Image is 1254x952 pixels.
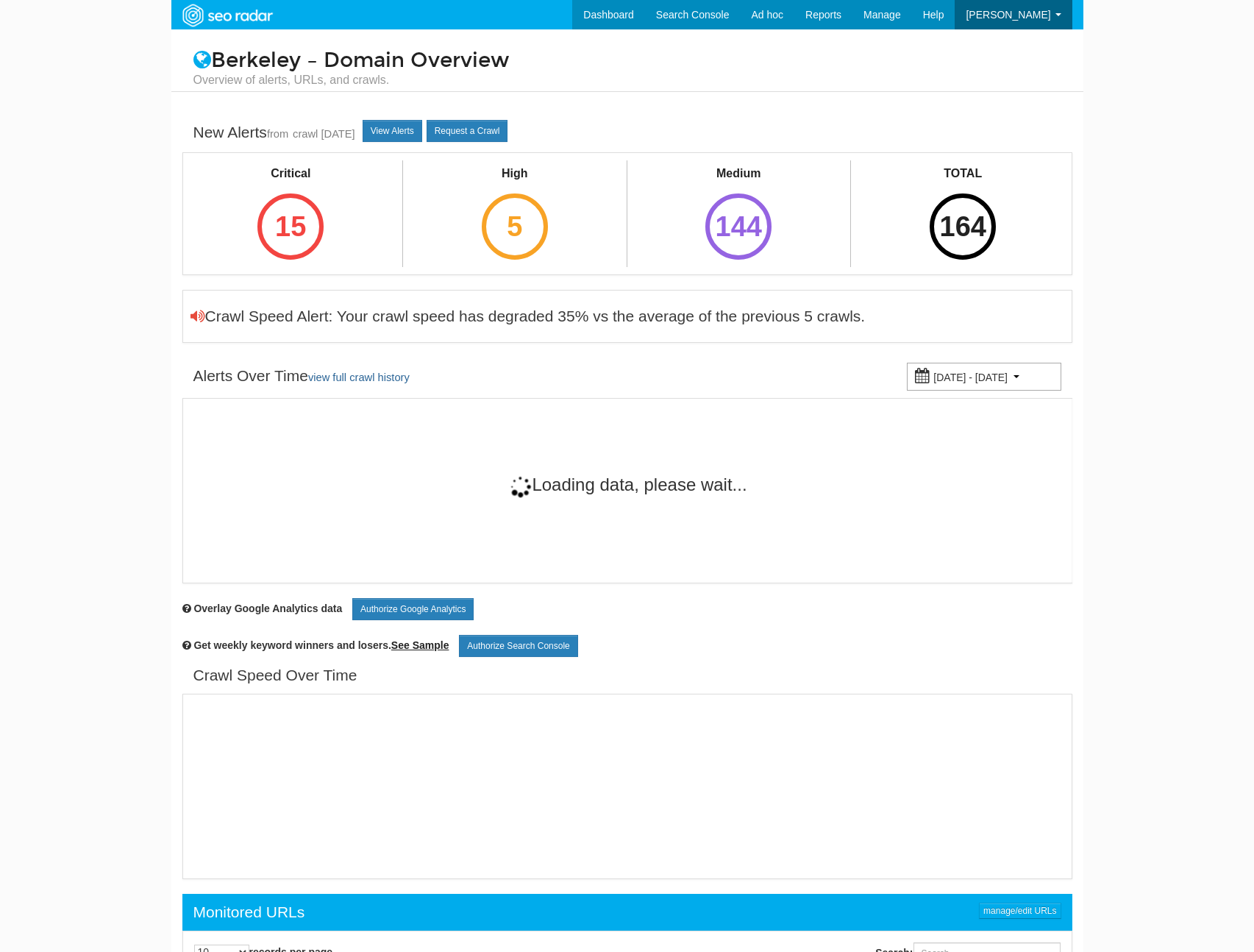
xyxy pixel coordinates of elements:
div: Alerts Over Time [193,365,410,388]
img: 11-4dc14fe5df68d2ae899e237faf9264d6df02605dd655368cb856cd6ce75c7573.gif [508,475,532,498]
div: Critical [244,166,337,182]
div: High [469,166,561,182]
img: SEORadar [177,2,278,29]
small: Overview of alerts, URLs, and crawls. [193,72,1061,88]
a: See Sample [391,639,449,651]
a: manage/edit URLs [979,903,1061,919]
small: from [267,128,288,140]
div: TOTAL [916,166,1009,182]
span: Loading data, please wait... [508,475,747,494]
div: Crawl Speed Alert: Your crawl speed has degraded 35% vs the average of the previous 5 crawls. [190,305,866,327]
span: [PERSON_NAME] [966,9,1050,21]
a: View Alerts [363,120,422,142]
span: Get weekly keyword winners and losers. [193,639,449,651]
a: view full crawl history [308,372,410,383]
small: [DATE] - [DATE] [933,372,1008,383]
h1: Berkeley – Domain Overview [182,49,1072,88]
div: Monitored URLs [193,901,305,923]
div: 164 [930,193,996,260]
div: Crawl Speed Over Time [193,664,357,686]
div: 15 [257,193,324,260]
a: Request a Crawl [427,120,508,142]
a: Authorize Search Console [459,635,577,657]
span: Reports [805,9,841,21]
a: crawl [DATE] [293,128,355,140]
a: Authorize Google Analytics [352,598,474,620]
span: Overlay chart with Google Analytics data [193,603,342,614]
span: Manage [863,9,901,21]
span: Help [923,9,944,21]
div: 5 [482,193,548,260]
span: Ad hoc [751,9,783,21]
div: 144 [705,193,772,260]
div: New Alerts [193,121,355,145]
div: Medium [692,166,785,182]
